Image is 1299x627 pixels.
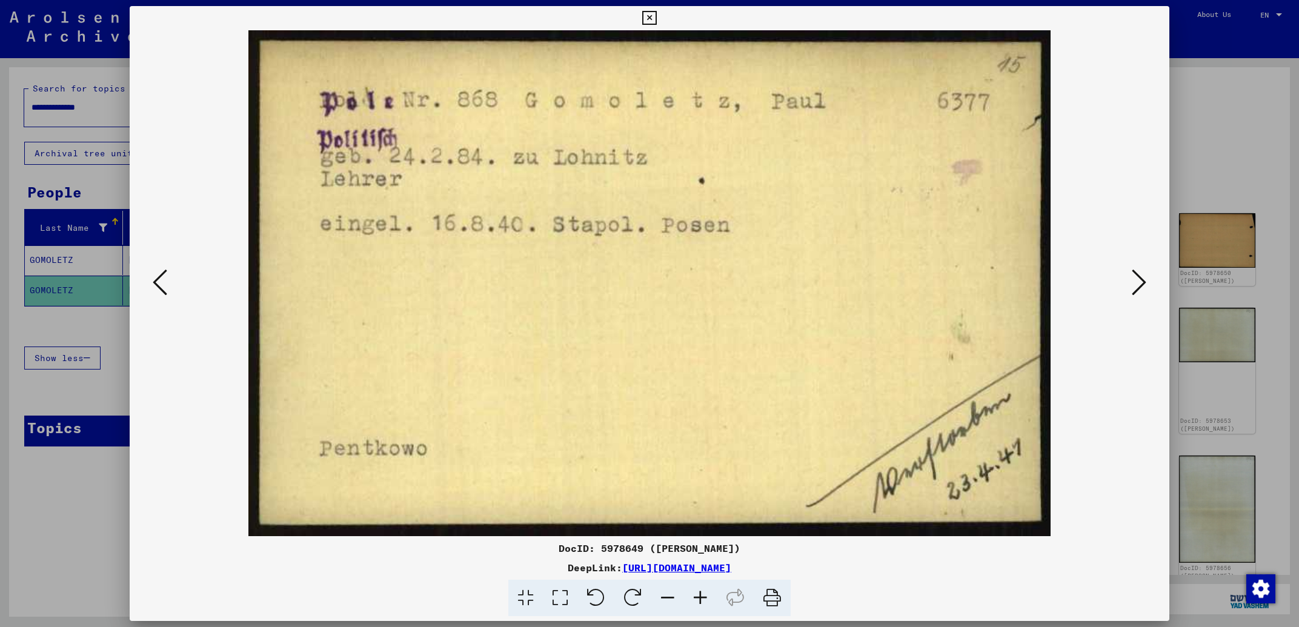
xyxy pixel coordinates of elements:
[130,560,1169,575] div: DeepLink:
[622,562,731,574] a: [URL][DOMAIN_NAME]
[1246,574,1275,603] img: Change consent
[1246,574,1275,603] div: Change consent
[171,30,1128,536] img: 001.jpg
[130,541,1169,556] div: DocID: 5978649 ([PERSON_NAME])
